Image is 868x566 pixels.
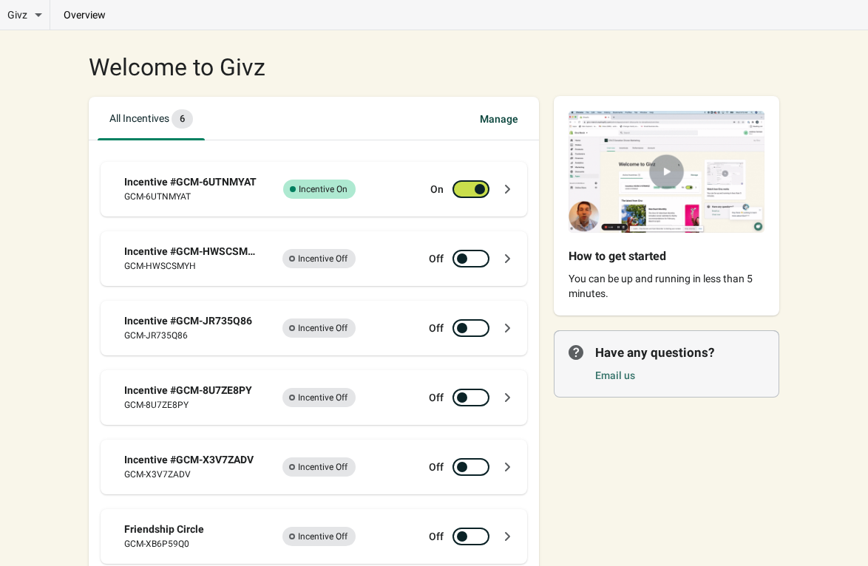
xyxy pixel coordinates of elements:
[468,106,530,132] span: Manage
[172,109,193,129] span: 6
[429,390,444,405] label: Off
[595,369,635,381] a: Email us
[429,321,444,335] label: Off
[124,452,261,467] div: Incentive #GCM-X3V7ZADV
[124,328,261,343] div: GCM-JR735Q86
[124,189,261,204] div: GCM-6UTNMYAT
[124,398,261,412] div: GCM-8U7ZE8PY
[95,98,208,140] button: All campaigns
[124,536,261,551] div: GCM-XB6P59Q0
[282,527,356,546] span: Incentive Off
[465,98,533,140] button: Manage incentives
[124,313,261,328] div: Incentive #GCM-JR735Q86
[124,522,261,536] div: Friendship Circle
[282,249,356,268] span: Incentive Off
[282,318,356,338] span: Incentive Off
[554,96,779,248] img: de22701b3f454b70bb084da32b4ae3d0-1644416428799-with-play.gif
[283,180,356,199] span: Incentive On
[595,344,764,361] p: Have any questions?
[124,174,261,189] div: Incentive #GCM-6UTNMYAT
[124,259,261,273] div: GCM-HWSCSMYH
[50,7,119,22] p: overview
[89,55,539,79] div: Welcome to Givz
[430,182,444,197] label: On
[124,467,261,482] div: GCM-X3V7ZADV
[569,248,741,265] h2: How to get started
[282,457,356,477] span: Incentive Off
[429,460,444,474] label: Off
[569,271,764,301] p: You can be up and running in less than 5 minutes.
[429,529,444,544] label: Off
[7,7,27,22] span: Givz
[429,251,444,266] label: Off
[282,388,356,407] span: Incentive Off
[124,244,261,259] div: Incentive #GCM-HWSCSMYH
[124,383,261,398] div: Incentive #GCM-8U7ZE8PY
[109,112,193,124] span: All Incentives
